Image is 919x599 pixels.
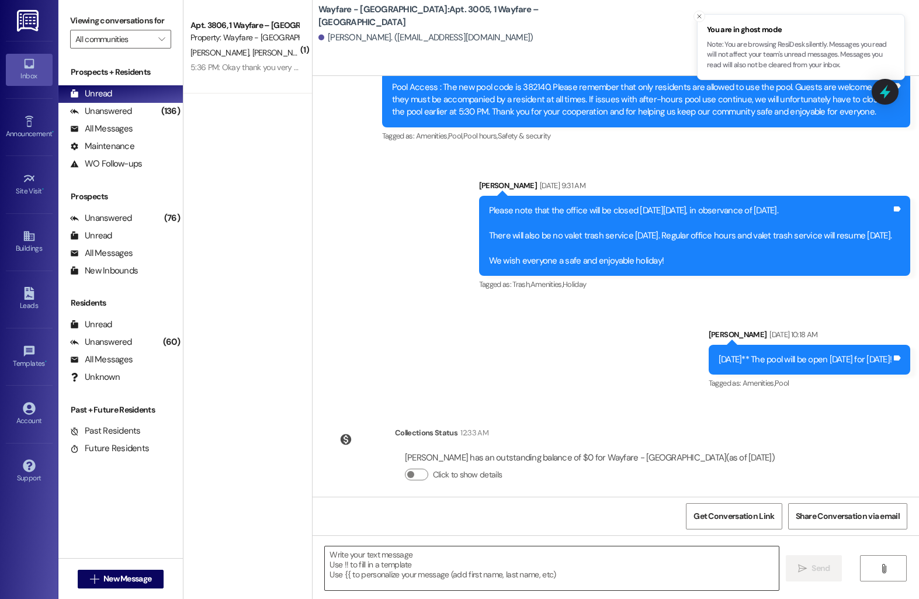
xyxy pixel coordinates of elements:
div: Collections Status [395,427,457,439]
i:  [90,574,99,584]
div: 12:33 AM [457,427,488,439]
button: New Message [78,570,164,588]
a: Buildings [6,226,53,258]
span: • [45,358,47,366]
a: Site Visit • [6,169,53,200]
div: Unanswered [70,105,132,117]
label: Viewing conversations for [70,12,171,30]
span: Amenities , [530,279,563,289]
span: [PERSON_NAME] [252,47,310,58]
div: All Messages [70,123,133,135]
div: Prospects + Residents [58,66,183,78]
div: Property: Wayfare - [GEOGRAPHIC_DATA] [190,32,299,44]
span: Amenities , [743,378,775,388]
img: ResiDesk Logo [17,10,41,32]
button: Close toast [693,11,705,22]
span: Holiday [563,279,586,289]
a: Inbox [6,54,53,85]
div: Prospects [58,191,183,203]
span: [PERSON_NAME] [190,47,252,58]
div: WO Follow-ups [70,158,142,170]
div: Tagged as: [382,127,910,144]
a: Account [6,399,53,430]
div: (136) [158,102,183,120]
div: Residents [58,297,183,309]
span: Get Conversation Link [693,510,774,522]
div: New Inbounds [70,265,138,277]
span: Amenities , [416,131,449,141]
span: Pool [775,378,789,388]
div: 5:36 PM: Okay thank you very much [190,62,313,72]
label: Click to show details [433,469,502,481]
div: [PERSON_NAME] has an outstanding balance of $0 for Wayfare - [GEOGRAPHIC_DATA] (as of [DATE]) [405,452,775,464]
div: (76) [161,209,183,227]
button: Get Conversation Link [686,503,782,529]
div: [DATE] 10:18 AM [767,328,817,341]
div: Past Residents [70,425,141,437]
a: Support [6,456,53,487]
div: Past + Future Residents [58,404,183,416]
div: Future Residents [70,442,149,455]
a: Leads [6,283,53,315]
div: Tagged as: [479,276,911,293]
span: Pool , [448,131,463,141]
i:  [879,564,888,573]
span: Pool hours , [463,131,498,141]
span: • [42,185,44,193]
span: Safety & security [498,131,551,141]
div: Please note that the office will be closed [DATE][DATE], in observance of [DATE]. There will also... [489,205,892,267]
div: Unanswered [70,212,132,224]
input: All communities [75,30,152,49]
span: Share Conversation via email [796,510,900,522]
i:  [798,564,807,573]
button: Send [786,555,842,581]
div: [PERSON_NAME]. ([EMAIL_ADDRESS][DOMAIN_NAME]) [318,32,533,44]
div: [DATE]** The pool will be open [DATE] for [DATE]! [719,354,892,366]
b: Wayfare - [GEOGRAPHIC_DATA]: Apt. 3005, 1 Wayfare – [GEOGRAPHIC_DATA] [318,4,552,29]
div: [PERSON_NAME] [479,179,911,196]
div: All Messages [70,247,133,259]
span: Trash , [512,279,530,289]
a: Templates • [6,341,53,373]
div: Maintenance [70,140,134,153]
div: [PERSON_NAME] [709,328,910,345]
div: Tagged as: [709,375,910,392]
div: Unread [70,88,112,100]
p: Note: You are browsing ResiDesk silently. Messages you read will not affect your team's unread me... [707,40,895,71]
div: Unread [70,230,112,242]
span: • [52,128,54,136]
div: Unanswered [70,336,132,348]
span: New Message [103,573,151,585]
div: Pool Access : The new pool code is 382140. Please remember that only residents are allowed to use... [392,81,892,119]
div: Unread [70,318,112,331]
span: Send [812,562,830,574]
div: Unknown [70,371,120,383]
div: [DATE] 9:31 AM [537,179,585,192]
i:  [158,34,165,44]
div: (60) [160,333,183,351]
button: Share Conversation via email [788,503,907,529]
span: You are in ghost mode [707,24,895,36]
div: All Messages [70,354,133,366]
div: Apt. 3806, 1 Wayfare – [GEOGRAPHIC_DATA] [190,19,299,32]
